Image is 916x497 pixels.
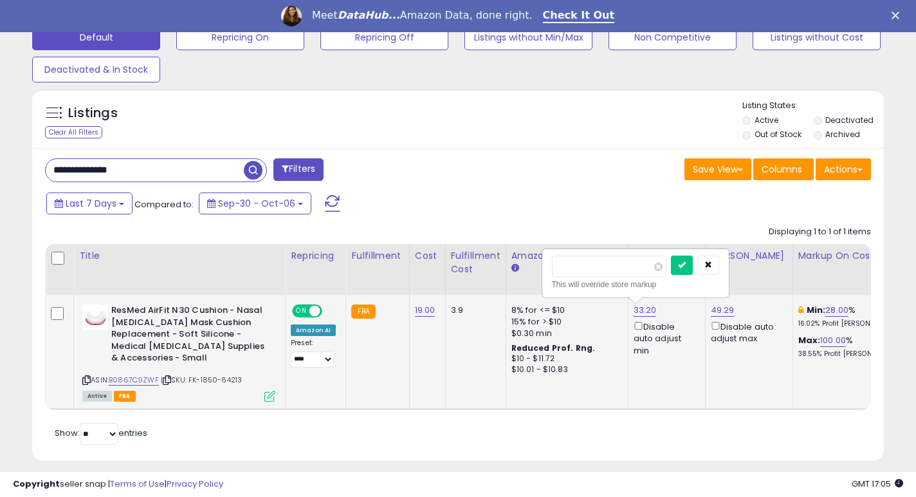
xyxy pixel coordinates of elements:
[807,304,826,316] b: Min:
[792,244,915,295] th: The percentage added to the cost of goods (COGS) that forms the calculator for Min & Max prices.
[273,158,324,181] button: Filters
[511,249,623,263] div: Amazon Fees
[415,249,440,263] div: Cost
[753,24,881,50] button: Listings without Cost
[13,478,60,490] strong: Copyright
[798,249,910,263] div: Markup on Cost
[798,350,905,359] p: 38.55% Profit [PERSON_NAME]
[82,305,108,330] img: 21OxBo8d-9L._SL40_.jpg
[511,342,596,353] b: Reduced Prof. Rng.
[798,335,905,359] div: %
[167,478,223,490] a: Privacy Policy
[68,104,118,122] h5: Listings
[711,249,787,263] div: [PERSON_NAME]
[711,304,735,317] a: 49.29
[753,158,814,180] button: Columns
[451,249,500,276] div: Fulfillment Cost
[798,305,905,328] div: %
[32,57,160,82] button: Deactivated & In Stock
[66,197,116,210] span: Last 7 Days
[46,192,133,214] button: Last 7 Days
[511,316,618,328] div: 15% for > $10
[13,478,223,491] div: seller snap | |
[543,9,615,23] a: Check It Out
[109,375,159,386] a: B0867C9ZWF
[176,24,304,50] button: Repricing On
[110,478,165,490] a: Terms of Use
[82,305,275,400] div: ASIN:
[134,198,194,211] span: Compared to:
[552,278,719,291] div: This will override store markup
[218,197,295,210] span: Sep-30 - Oct-06
[634,319,695,357] div: Disable auto adjust min
[511,328,618,339] div: $0.30 min
[609,24,737,50] button: Non Competitive
[511,353,618,364] div: $10 - $11.72
[711,319,783,344] div: Disable auto adjust max
[82,391,112,402] span: All listings currently available for purchase on Amazon
[511,263,519,274] small: Amazon Fees.
[351,305,375,319] small: FBA
[852,478,903,490] span: 2025-10-14 17:05 GMT
[634,304,657,317] a: 33.20
[464,24,592,50] button: Listings without Min/Max
[451,305,496,316] div: 3.9
[291,324,336,336] div: Amazon AI
[45,126,102,138] div: Clear All Filters
[32,24,160,50] button: Default
[798,334,821,346] b: Max:
[111,305,268,368] b: ResMed AirFit N30 Cushion - Nasal [MEDICAL_DATA] Mask Cushion Replacement - Soft Silicone - Medic...
[320,24,448,50] button: Repricing Off
[161,375,242,385] span: | SKU: FK-1850-64213
[55,427,147,439] span: Show: entries
[415,304,435,317] a: 19.00
[312,9,533,22] div: Meet Amazon Data, done right.
[825,115,874,126] label: Deactivated
[511,305,618,316] div: 8% for <= $10
[79,249,280,263] div: Title
[291,249,340,263] div: Repricing
[816,158,871,180] button: Actions
[320,306,341,317] span: OFF
[762,163,802,176] span: Columns
[511,364,618,375] div: $10.01 - $10.83
[820,334,846,347] a: 100.00
[338,9,400,21] i: DataHub...
[114,391,136,402] span: FBA
[291,339,336,368] div: Preset:
[755,129,801,140] label: Out of Stock
[892,12,904,19] div: Close
[825,304,848,317] a: 28.00
[351,249,403,263] div: Fulfillment
[769,226,871,238] div: Displaying 1 to 1 of 1 items
[825,129,860,140] label: Archived
[684,158,751,180] button: Save View
[293,306,309,317] span: ON
[798,319,905,328] p: 16.02% Profit [PERSON_NAME]
[755,115,778,126] label: Active
[199,192,311,214] button: Sep-30 - Oct-06
[742,100,884,112] p: Listing States:
[281,6,302,26] img: Profile image for Georgie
